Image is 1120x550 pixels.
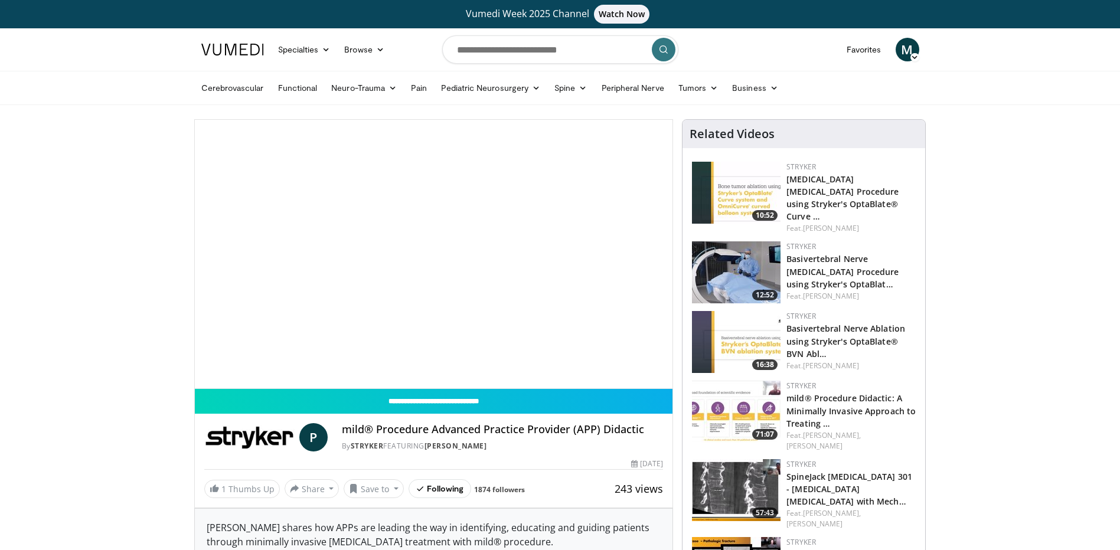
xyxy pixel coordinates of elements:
a: Business [725,76,785,100]
a: mild® Procedure Didactic: A Minimally Invasive Approach to Treating … [786,392,916,428]
a: [PERSON_NAME] [803,223,859,233]
img: 3f71025c-3002-4ac4-b36d-5ce8ecbbdc51.150x105_q85_crop-smart_upscale.jpg [692,459,781,521]
div: Feat. [786,430,916,451]
img: defb5e87-9a59-4e45-9c94-ca0bb38673d3.150x105_q85_crop-smart_upscale.jpg [692,241,781,303]
span: 71:07 [752,429,778,440]
a: 10:52 [692,162,781,224]
a: Stryker [786,241,816,251]
input: Search topics, interventions [442,35,678,64]
a: 1 Thumbs Up [204,480,280,498]
img: VuMedi Logo [201,44,264,55]
span: 1 [221,483,226,495]
a: Stryker [786,162,816,172]
img: 0f0d9d51-420c-42d6-ac87-8f76a25ca2f4.150x105_q85_crop-smart_upscale.jpg [692,162,781,224]
a: SpineJack [MEDICAL_DATA] 301 - [MEDICAL_DATA] [MEDICAL_DATA] with Mech… [786,471,912,507]
video-js: Video Player [195,120,673,389]
a: Stryker [786,537,816,547]
span: 12:52 [752,290,778,300]
div: Feat. [786,508,916,529]
a: Tumors [671,76,726,100]
a: P [299,423,328,451]
span: 10:52 [752,210,778,221]
a: Vumedi Week 2025 ChannelWatch Now [203,5,917,24]
a: [PERSON_NAME] [425,441,487,451]
a: Basivertebral Nerve Ablation using Stryker's OptaBlate® BVN Abl… [786,323,905,359]
a: [PERSON_NAME] [786,519,843,529]
button: Share [285,479,339,498]
button: Save to [344,479,404,498]
span: 57:43 [752,508,778,518]
div: By FEATURING [342,441,663,451]
a: 12:52 [692,241,781,303]
a: Pain [404,76,434,100]
h4: mild® Procedure Advanced Practice Provider (APP) Didactic [342,423,663,436]
a: 16:38 [692,311,781,373]
a: 71:07 [692,381,781,443]
a: 57:43 [692,459,781,521]
a: [PERSON_NAME], [803,430,861,440]
div: Feat. [786,361,916,371]
a: Specialties [271,38,338,61]
img: 9d4bc2db-bb55-4b2e-be96-a2b6c3db8f79.150x105_q85_crop-smart_upscale.jpg [692,381,781,443]
a: [PERSON_NAME], [803,508,861,518]
a: Cerebrovascular [194,76,271,100]
button: Following [409,479,472,498]
span: 16:38 [752,359,778,370]
a: [PERSON_NAME] [786,441,843,451]
a: Spine [547,76,594,100]
a: M [896,38,919,61]
a: [PERSON_NAME] [803,291,859,301]
div: [DATE] [631,459,663,469]
a: [MEDICAL_DATA] [MEDICAL_DATA] Procedure using Stryker's OptaBlate® Curve … [786,173,899,222]
a: Favorites [840,38,889,61]
a: Stryker [786,459,816,469]
a: 1874 followers [474,484,525,495]
a: Peripheral Nerve [595,76,671,100]
a: Stryker [786,311,816,321]
h4: Related Videos [690,127,775,141]
a: Stryker [786,381,816,391]
a: Stryker [351,441,384,451]
a: [PERSON_NAME] [803,361,859,371]
a: Neuro-Trauma [324,76,404,100]
a: Functional [271,76,325,100]
div: Feat. [786,223,916,234]
a: Pediatric Neurosurgery [434,76,547,100]
div: Feat. [786,291,916,302]
img: efc84703-49da-46b6-9c7b-376f5723817c.150x105_q85_crop-smart_upscale.jpg [692,311,781,373]
a: Basivertebral Nerve [MEDICAL_DATA] Procedure using Stryker's OptaBlat… [786,253,899,289]
img: Stryker [204,423,295,451]
span: 243 views [615,482,663,496]
span: Watch Now [594,5,650,24]
a: Browse [337,38,391,61]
